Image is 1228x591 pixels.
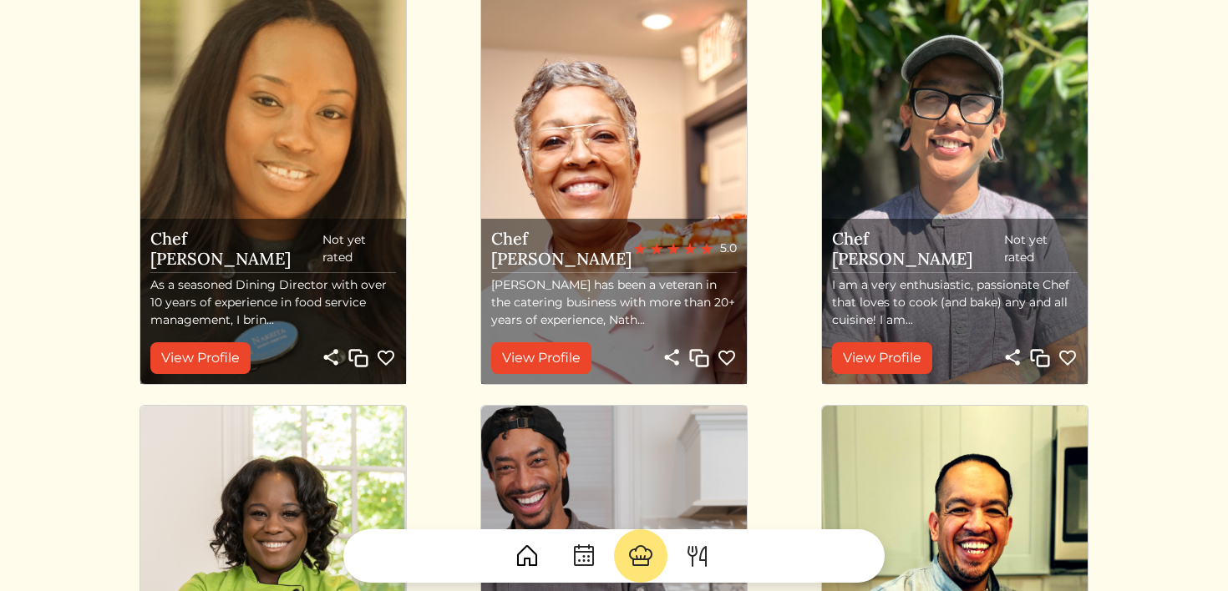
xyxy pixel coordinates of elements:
[832,276,1078,329] p: I am a very enthusiastic, passionate Chef that loves to cook (and bake) any and all cuisine! I am...
[571,543,597,569] img: CalendarDots-5bcf9d9080389f2a281d69619e1c85352834be518fbc73d9501aef674afc0d57.svg
[832,342,932,374] a: View Profile
[491,276,737,329] p: [PERSON_NAME] has been a veteran in the catering business with more than 20+ years of experience,...
[684,543,711,569] img: ForkKnife-55491504ffdb50bab0c1e09e7649658475375261d09fd45db06cec23bce548bf.svg
[491,342,591,374] a: View Profile
[514,543,540,569] img: House-9bf13187bcbb5817f509fe5e7408150f90897510c4275e13d0d5fca38e0b5951.svg
[491,229,633,269] h5: Chef [PERSON_NAME]
[667,242,680,255] img: red_star-5cc96fd108c5e382175c3007810bf15d673b234409b64feca3859e161d9d1ec7.svg
[1002,347,1022,367] img: share-light-8df865c3ed655fe057401550c46c3e2ced4b90b5ae989a53fdbb116f906c45e5.svg
[662,347,682,367] img: share-light-8df865c3ed655fe057401550c46c3e2ced4b90b5ae989a53fdbb116f906c45e5.svg
[650,242,663,255] img: red_star-5cc96fd108c5e382175c3007810bf15d673b234409b64feca3859e161d9d1ec7.svg
[150,276,396,329] p: As a seasoned Dining Director with over 10 years of experience in food service management, I brin...
[322,231,396,266] span: Not yet rated
[633,242,647,255] img: red_star-5cc96fd108c5e382175c3007810bf15d673b234409b64feca3859e161d9d1ec7.svg
[150,229,322,269] h5: Chef [PERSON_NAME]
[720,240,737,257] span: 5.0
[717,348,737,368] img: heart_no_fill_cream-bf0f9dd4bfc53cc2de9d895c6d18ce3ca016fc068aa4cca38b9920501db45bb9.svg
[627,543,654,569] img: ChefHat-a374fb509e4f37eb0702ca99f5f64f3b6956810f32a249b33092029f8484b388.svg
[700,242,713,255] img: red_star-5cc96fd108c5e382175c3007810bf15d673b234409b64feca3859e161d9d1ec7.svg
[689,348,709,368] img: Copy link to profile
[1058,348,1078,368] img: heart_no_fill_cream-bf0f9dd4bfc53cc2de9d895c6d18ce3ca016fc068aa4cca38b9920501db45bb9.svg
[376,348,396,368] img: heart_no_fill_cream-bf0f9dd4bfc53cc2de9d895c6d18ce3ca016fc068aa4cca38b9920501db45bb9.svg
[321,347,341,367] img: share-light-8df865c3ed655fe057401550c46c3e2ced4b90b5ae989a53fdbb116f906c45e5.svg
[1030,348,1050,368] img: Copy link to profile
[150,342,251,374] a: View Profile
[832,229,1004,269] h5: Chef [PERSON_NAME]
[1004,231,1078,266] span: Not yet rated
[683,242,697,255] img: red_star-5cc96fd108c5e382175c3007810bf15d673b234409b64feca3859e161d9d1ec7.svg
[348,348,368,368] img: Copy link to profile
